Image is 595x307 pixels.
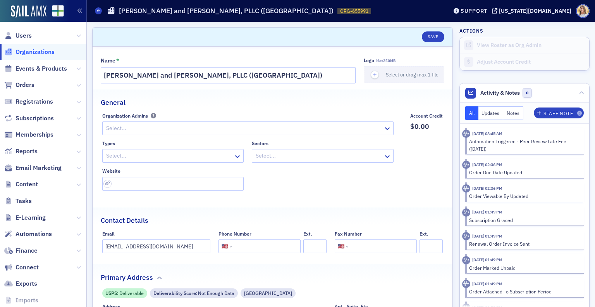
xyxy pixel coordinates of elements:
span: E-Learning [15,213,46,222]
span: Events & Products [15,64,67,73]
div: Subscription Graced [469,217,579,224]
button: [US_STATE][DOMAIN_NAME] [492,8,574,14]
time: 5/1/2025 01:49 PM [472,257,502,262]
button: Select or drag max 1 file [364,66,444,83]
a: Memberships [4,130,53,139]
span: ORG-655991 [340,8,368,14]
div: Activity [462,280,470,288]
div: Support [461,7,487,14]
a: Registrations [4,97,53,106]
span: Deliverability Score : [153,290,198,297]
div: Commercial Street [241,288,296,298]
div: Automation Triggered - Peer Review Late Fee ([DATE]) [469,138,579,152]
div: Activity [462,256,470,264]
div: Order Viewable By Updated [469,193,579,199]
button: Updates [478,106,504,120]
span: Registrations [15,97,53,106]
span: Reports [15,147,38,156]
span: Finance [15,246,38,255]
time: 5/1/2025 02:36 PM [472,186,502,191]
span: Content [15,180,38,189]
time: 5/1/2025 02:36 PM [472,162,502,167]
a: Subscriptions [4,114,54,123]
span: Activity & Notes [480,89,520,97]
a: Users [4,31,32,40]
div: Organization Admins [102,113,148,119]
div: Deliverability Score: Not Enough Data [150,288,238,298]
span: Select or drag max 1 file [386,71,439,78]
div: Adjust Account Credit [477,59,585,66]
span: Automations [15,230,52,238]
button: Save [422,31,444,42]
span: Subscriptions [15,114,54,123]
h4: Actions [459,27,483,34]
a: Tasks [4,197,32,205]
div: Email [102,231,115,237]
span: Exports [15,279,37,288]
div: Website [102,168,120,174]
div: [US_STATE][DOMAIN_NAME] [499,7,571,14]
time: 5/1/2025 01:49 PM [472,233,502,239]
a: Orders [4,81,34,89]
span: Max [376,58,396,63]
span: Users [15,31,32,40]
a: Organizations [4,48,55,56]
a: Automations [4,230,52,238]
div: Ext. [420,231,428,237]
div: Fax Number [335,231,362,237]
div: Activity [462,232,470,240]
a: Reports [4,147,38,156]
div: Order Marked Unpaid [469,264,579,271]
div: Activity [462,208,470,217]
div: Name [101,57,115,64]
div: 🇺🇸 [222,242,228,250]
button: Staff Note [534,108,584,118]
div: Renewal Order Invoice Sent [469,240,579,247]
time: 8/12/2025 08:45 AM [472,131,502,136]
div: Phone Number [218,231,251,237]
span: Orders [15,81,34,89]
a: Adjust Account Credit [460,54,589,70]
a: View Homepage [46,5,64,18]
button: All [465,106,478,120]
a: Exports [4,279,37,288]
a: E-Learning [4,213,46,222]
img: SailAMX [52,5,64,17]
span: Imports [15,296,38,305]
div: Order Attached To Subscription Period [469,288,579,295]
a: Email Marketing [4,164,62,172]
div: Activity [462,130,470,138]
div: Activity [462,184,470,193]
a: Content [4,180,38,189]
h2: Contact Details [101,215,148,225]
div: 🇺🇸 [338,242,344,250]
span: Memberships [15,130,53,139]
a: Finance [4,246,38,255]
div: Types [102,140,115,146]
div: Ext. [303,231,312,237]
span: Tasks [15,197,32,205]
a: Connect [4,263,39,272]
span: Profile [576,4,590,18]
img: SailAMX [11,5,46,18]
div: Order Due Date Updated [469,169,579,176]
span: 0 [523,88,532,98]
button: Notes [503,106,523,120]
h2: General [101,97,126,108]
h2: Primary Address [101,272,153,283]
div: USPS: Deliverable [102,288,147,298]
a: Events & Products [4,64,67,73]
div: Logo [364,57,374,63]
span: Connect [15,263,39,272]
a: Imports [4,296,38,305]
div: Staff Note [543,111,573,116]
h1: [PERSON_NAME] and [PERSON_NAME], PLLC ([GEOGRAPHIC_DATA]) [119,6,334,16]
time: 5/1/2025 01:49 PM [472,281,502,286]
div: Sectors [252,140,268,146]
span: $0.00 [410,121,443,132]
div: Account Credit [410,113,443,119]
span: USPS : [105,290,119,297]
span: Organizations [15,48,55,56]
abbr: This field is required [116,57,119,64]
